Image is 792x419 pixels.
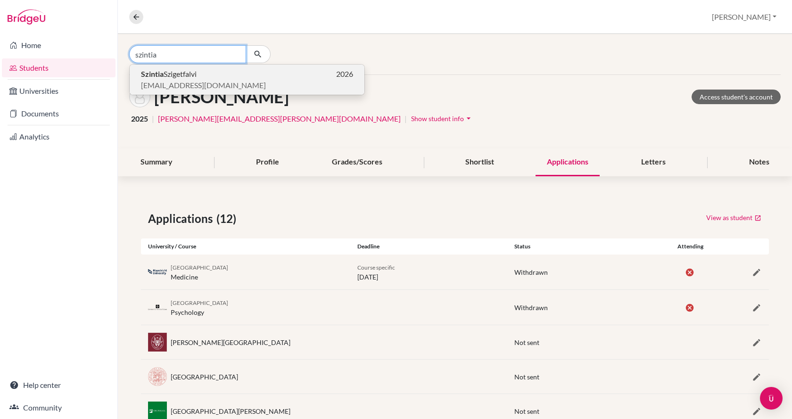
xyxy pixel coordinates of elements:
[158,113,401,124] a: [PERSON_NAME][EMAIL_ADDRESS][PERSON_NAME][DOMAIN_NAME]
[706,210,762,225] a: View as student
[350,242,507,251] div: Deadline
[131,113,148,124] span: 2025
[148,304,167,311] img: nl_uva_p9o648rg.png
[321,148,394,176] div: Grades/Scores
[350,262,507,282] div: [DATE]
[8,9,45,25] img: Bridge-U
[664,242,717,251] div: Attending
[454,148,505,176] div: Shortlist
[171,262,228,282] div: Medicine
[507,242,664,251] div: Status
[411,115,464,123] span: Show student info
[514,407,539,415] span: Not sent
[2,82,115,100] a: Universities
[129,45,246,63] input: Find student by name...
[464,114,473,123] i: arrow_drop_down
[336,68,353,80] span: 2026
[404,113,407,124] span: |
[148,333,167,352] img: it_roma_7q5wkk__.jpeg
[536,148,600,176] div: Applications
[630,148,677,176] div: Letters
[130,65,364,95] button: SzintiaSzigetfalvi2026[EMAIL_ADDRESS][DOMAIN_NAME]
[171,264,228,271] span: [GEOGRAPHIC_DATA]
[357,264,395,271] span: Course specific
[2,376,115,394] a: Help center
[216,210,240,227] span: (12)
[2,36,115,55] a: Home
[692,90,781,104] a: Access student's account
[171,297,228,317] div: Psychology
[738,148,781,176] div: Notes
[708,8,781,26] button: [PERSON_NAME]
[148,210,216,227] span: Applications
[245,148,290,176] div: Profile
[171,337,290,347] div: [PERSON_NAME][GEOGRAPHIC_DATA]
[2,398,115,417] a: Community
[760,387,783,410] div: Open Intercom Messenger
[514,373,539,381] span: Not sent
[171,372,238,382] div: [GEOGRAPHIC_DATA]
[514,268,548,276] span: Withdrawn
[152,113,154,124] span: |
[2,58,115,77] a: Students
[171,299,228,306] span: [GEOGRAPHIC_DATA]
[2,104,115,123] a: Documents
[129,86,150,107] img: Laura Szálka's avatar
[141,68,197,80] span: Szigetfalvi
[154,87,289,107] h1: [PERSON_NAME]
[148,269,167,276] img: nl_maa_omvxt46b.png
[141,242,350,251] div: University / Course
[514,338,539,346] span: Not sent
[141,80,266,91] span: [EMAIL_ADDRESS][DOMAIN_NAME]
[171,406,290,416] div: [GEOGRAPHIC_DATA][PERSON_NAME]
[514,304,548,312] span: Withdrawn
[411,111,474,126] button: Show student infoarrow_drop_down
[148,367,167,386] img: it_uni_9uy11ew0.png
[141,69,164,78] b: Szintia
[2,127,115,146] a: Analytics
[129,148,184,176] div: Summary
